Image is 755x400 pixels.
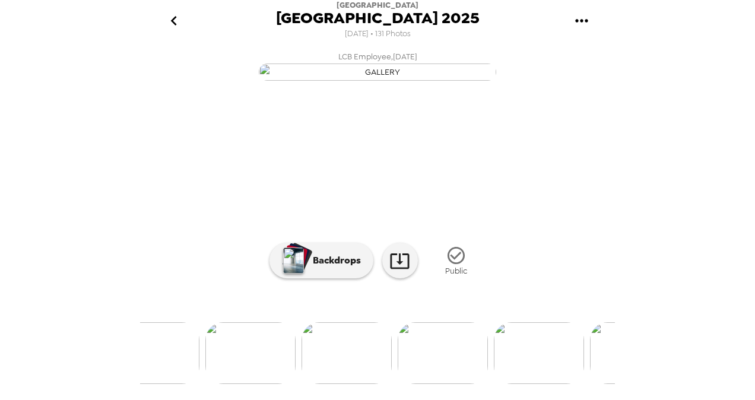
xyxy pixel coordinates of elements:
img: gallery [259,64,496,81]
button: Backdrops [269,243,373,278]
button: LCB Employee,[DATE] [140,46,615,84]
button: Public [427,239,486,283]
img: gallery [109,322,199,384]
img: gallery [205,322,296,384]
p: Backdrops [307,253,361,268]
button: gallery menu [562,2,601,40]
img: gallery [494,322,584,384]
img: gallery [302,322,392,384]
span: [GEOGRAPHIC_DATA] 2025 [276,10,480,26]
span: [DATE] • 131 Photos [345,26,411,42]
button: go back [154,2,193,40]
img: gallery [398,322,488,384]
img: gallery [590,322,680,384]
span: Public [445,266,467,276]
span: LCB Employee , [DATE] [338,50,417,64]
